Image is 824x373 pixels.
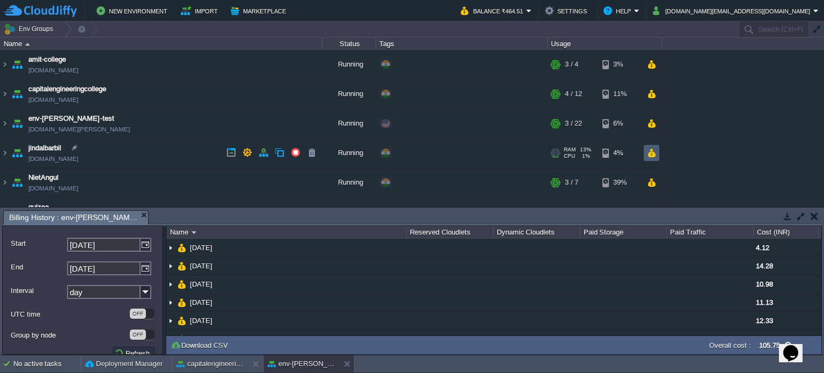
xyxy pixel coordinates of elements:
img: AMDAwAAAACH5BAEAAAAALAAAAAABAAEAAAICRAEAOw== [166,257,175,275]
div: Reserved Cloudlets [407,226,493,239]
a: env-[PERSON_NAME]-test [28,113,114,124]
label: Start [11,238,66,249]
span: [DATE] [189,280,214,289]
img: AMDAwAAAACH5BAEAAAAALAAAAAABAAEAAAICRAEAOw== [178,312,186,330]
img: AMDAwAAAACH5BAEAAAAALAAAAAABAAEAAAICRAEAOw== [1,79,9,108]
img: AMDAwAAAACH5BAEAAAAALAAAAAABAAEAAAICRAEAOw== [178,275,186,293]
div: Paid Storage [581,226,667,239]
button: Import [181,4,221,17]
div: 12% [602,198,637,226]
button: Refresh [114,348,153,358]
img: CloudJiffy [4,4,77,18]
a: [DOMAIN_NAME] [28,153,78,164]
div: OFF [130,330,146,340]
span: CPU [564,153,575,159]
button: Env Groups [4,21,57,36]
a: [DOMAIN_NAME] [28,65,78,76]
label: Interval [11,285,66,296]
div: 4 / 12 [565,198,582,226]
div: 3 / 7 [565,168,578,197]
span: 13% [580,147,591,153]
img: AMDAwAAAACH5BAEAAAAALAAAAAABAAEAAAICRAEAOw== [1,50,9,79]
div: Running [322,50,376,79]
a: [DATE] [189,261,214,270]
label: Overall cost : [709,341,751,349]
a: amit-college [28,54,66,65]
div: OFF [130,309,146,319]
span: 12.33 [756,317,773,325]
div: Running [322,198,376,226]
div: Name [167,226,406,239]
label: End [11,261,66,273]
a: quizea [28,202,49,213]
button: Download CSV [171,340,231,350]
div: Status [323,38,376,50]
button: [DOMAIN_NAME][EMAIL_ADDRESS][DOMAIN_NAME] [653,4,813,17]
div: Paid Traffic [667,226,753,239]
div: 6% [602,109,637,138]
span: jindalbarbil [28,143,61,153]
img: AMDAwAAAACH5BAEAAAAALAAAAAABAAEAAAICRAEAOw== [25,43,30,46]
img: AMDAwAAAACH5BAEAAAAALAAAAAABAAEAAAICRAEAOw== [166,312,175,330]
img: AMDAwAAAACH5BAEAAAAALAAAAAABAAEAAAICRAEAOw== [166,294,175,311]
img: AMDAwAAAACH5BAEAAAAALAAAAAABAAEAAAICRAEAOw== [10,50,25,79]
img: AMDAwAAAACH5BAEAAAAALAAAAAABAAEAAAICRAEAOw== [10,168,25,197]
img: AMDAwAAAACH5BAEAAAAALAAAAAABAAEAAAICRAEAOw== [178,257,186,275]
button: Settings [545,4,590,17]
a: [DATE] [189,243,214,252]
div: Cost (INR) [754,226,818,239]
div: Name [1,38,322,50]
label: 105.75 [759,341,780,349]
img: AMDAwAAAACH5BAEAAAAALAAAAAABAAEAAAICRAEAOw== [10,198,25,226]
div: 39% [602,168,637,197]
a: [DOMAIN_NAME] [28,183,78,194]
div: 3 / 4 [565,50,578,79]
div: 3% [602,50,637,79]
span: 11.13 [756,298,773,306]
img: AMDAwAAAACH5BAEAAAAALAAAAAABAAEAAAICRAEAOw== [178,239,186,257]
button: Deployment Manager [85,359,163,369]
button: Help [604,4,634,17]
span: 1% [579,153,590,159]
span: 10.98 [756,280,773,288]
div: 4% [602,138,637,167]
span: RAM [564,147,576,153]
span: 4.12 [756,244,769,252]
div: No active tasks [13,355,80,372]
img: AMDAwAAAACH5BAEAAAAALAAAAAABAAEAAAICRAEAOw== [10,109,25,138]
img: AMDAwAAAACH5BAEAAAAALAAAAAABAAEAAAICRAEAOw== [1,109,9,138]
img: AMDAwAAAACH5BAEAAAAALAAAAAABAAEAAAICRAEAOw== [192,231,196,234]
button: New Environment [97,4,171,17]
img: AMDAwAAAACH5BAEAAAAALAAAAAABAAEAAAICRAEAOw== [10,138,25,167]
span: 10.98 [756,335,773,343]
img: AMDAwAAAACH5BAEAAAAALAAAAAABAAEAAAICRAEAOw== [166,275,175,293]
a: [DATE] [189,316,214,325]
img: AMDAwAAAACH5BAEAAAAALAAAAAABAAEAAAICRAEAOw== [1,138,9,167]
img: AMDAwAAAACH5BAEAAAAALAAAAAABAAEAAAICRAEAOw== [166,239,175,257]
a: NietAngul [28,172,58,183]
a: capitalengineeringcollege [28,84,106,94]
button: Marketplace [231,4,289,17]
img: AMDAwAAAACH5BAEAAAAALAAAAAABAAEAAAICRAEAOw== [10,79,25,108]
label: UTC time [11,309,129,320]
img: AMDAwAAAACH5BAEAAAAALAAAAAABAAEAAAICRAEAOw== [178,294,186,311]
div: Running [322,168,376,197]
button: Balance ₹464.51 [461,4,526,17]
img: AMDAwAAAACH5BAEAAAAALAAAAAABAAEAAAICRAEAOw== [178,330,186,348]
div: Dynamic Cloudlets [494,226,580,239]
div: Running [322,79,376,108]
a: [DATE] [189,298,214,307]
div: 11% [602,79,637,108]
div: 3 / 22 [565,109,582,138]
button: env-[PERSON_NAME]-test [268,359,335,369]
img: AMDAwAAAACH5BAEAAAAALAAAAAABAAEAAAICRAEAOw== [1,168,9,197]
a: [DATE] [189,334,214,343]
